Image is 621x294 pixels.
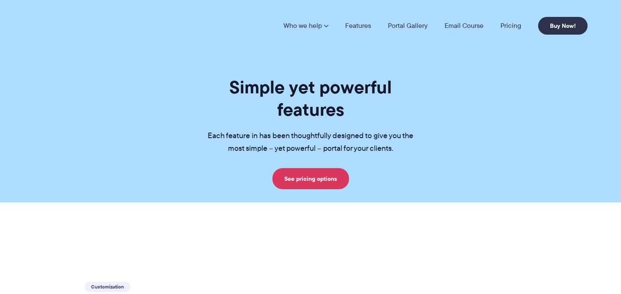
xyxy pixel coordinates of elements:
[283,22,328,29] a: Who we help
[194,76,427,121] h1: Simple yet powerful features
[345,22,371,29] a: Features
[445,22,484,29] a: Email Course
[272,168,349,189] a: See pricing options
[388,22,428,29] a: Portal Gallery
[500,22,521,29] a: Pricing
[538,17,588,35] a: Buy Now!
[194,130,427,155] p: Each feature in has been thoughtfully designed to give you the most simple – yet powerful – porta...
[85,282,130,292] span: Customization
